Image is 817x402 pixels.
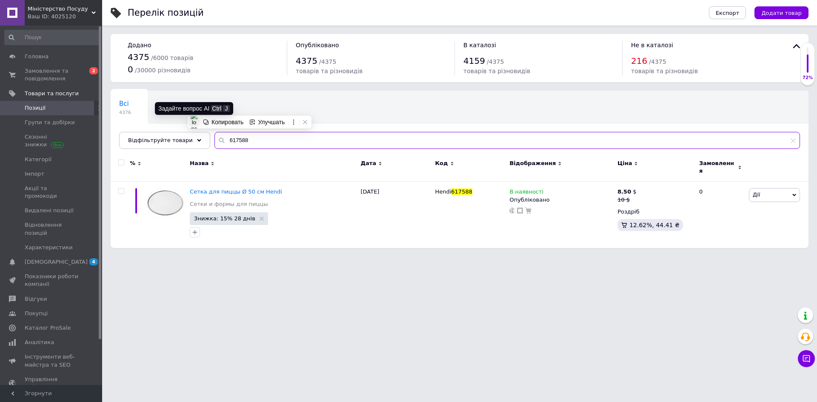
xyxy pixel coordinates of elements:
[617,196,637,204] div: 10 $
[801,75,814,81] div: 72%
[617,188,631,195] b: 8.50
[190,200,268,208] a: Сетки и формы для пиццы
[25,324,71,332] span: Каталог ProSale
[25,185,79,200] span: Акції та промокоди
[25,244,73,251] span: Характеристики
[709,6,746,19] button: Експорт
[119,100,129,108] span: Всі
[128,137,193,143] span: Відфільтруйте товари
[25,339,54,346] span: Аналітика
[194,216,255,221] span: Знижка: 15% 28 днів
[135,67,191,74] span: / 30000 різновидів
[151,54,193,61] span: / 6000 товарів
[631,68,698,74] span: товарів та різновидів
[296,68,363,74] span: товарів та різновидів
[25,258,88,266] span: [DEMOGRAPHIC_DATA]
[25,156,51,163] span: Категорії
[25,221,79,237] span: Відновлення позицій
[25,53,49,60] span: Головна
[25,376,79,391] span: Управління сайтом
[753,191,760,198] span: Дії
[89,67,98,74] span: 2
[28,5,91,13] span: Міністерство Посуду
[358,182,433,248] div: [DATE]
[25,67,79,83] span: Замовлення та повідомлення
[119,109,131,116] span: 4376
[296,56,317,66] span: 4375
[319,58,336,65] span: / 4375
[754,6,808,19] button: Додати товар
[617,208,692,216] div: Роздріб
[28,13,102,20] div: Ваш ID: 4025120
[25,133,79,148] span: Сезонні знижки
[631,56,647,66] span: 216
[190,160,209,167] span: Назва
[360,160,376,167] span: Дата
[25,207,74,214] span: Видалені позиції
[451,188,472,195] span: 617588
[4,30,100,45] input: Пошук
[25,170,44,178] span: Імпорт
[435,188,451,195] span: Hendi
[25,295,47,303] span: Відгуки
[128,52,149,62] span: 4375
[25,273,79,288] span: Показники роботи компанії
[128,64,133,74] span: 0
[509,196,613,204] div: Опубліковано
[25,90,79,97] span: Товари та послуги
[25,104,46,112] span: Позиції
[699,160,736,175] span: Замовлення
[798,350,815,367] button: Чат з покупцем
[463,68,530,74] span: товарів та різновидів
[25,119,75,126] span: Групи та добірки
[435,160,448,167] span: Код
[716,10,740,16] span: Експорт
[128,42,151,48] span: Додано
[509,188,543,197] span: В наявності
[631,42,673,48] span: Не в каталозі
[296,42,339,48] span: Опубліковано
[89,258,98,265] span: 4
[190,188,282,195] a: Сетка для пиццы Ø 50 см Hendi
[128,9,204,17] div: Перелік позицій
[617,160,632,167] span: Ціна
[463,56,485,66] span: 4159
[761,10,802,16] span: Додати товар
[629,222,680,228] span: 12.62%, 44.41 ₴
[25,353,79,368] span: Інструменти веб-майстра та SEO
[509,160,556,167] span: Відображення
[649,58,666,65] span: / 4375
[25,310,48,317] span: Покупці
[487,58,504,65] span: / 4375
[463,42,496,48] span: В каталозі
[694,182,747,248] div: 0
[130,160,135,167] span: %
[214,132,800,149] input: Пошук по назві позиції, артикулу і пошуковим запитам
[145,188,186,218] img: Сетка для пиццы Ø 50 см Hendi
[617,188,637,196] div: $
